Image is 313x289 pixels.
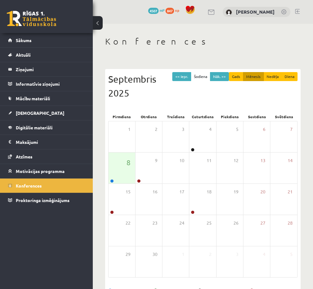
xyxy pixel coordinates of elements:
span: 24 [179,220,184,226]
span: 20 [260,188,265,195]
span: 847 [165,8,174,14]
legend: Informatīvie ziņojumi [16,77,85,91]
a: Digitālie materiāli [8,120,85,135]
span: [DEMOGRAPHIC_DATA] [16,110,64,116]
span: 4 [263,251,265,258]
span: Atzīmes [16,154,32,159]
div: Sestdiena [243,112,270,121]
div: Trešdiena [162,112,189,121]
span: 13 [260,157,265,164]
a: Maksājumi [8,135,85,149]
span: Mācību materiāli [16,96,50,101]
a: 4507 mP [148,8,165,13]
a: Informatīvie ziņojumi [8,77,85,91]
a: Motivācijas programma [8,164,85,178]
div: Piekdiena [217,112,243,121]
span: 19 [234,188,238,195]
span: 8 [126,157,131,168]
button: Šodiena [191,72,210,81]
h1: Konferences [105,36,301,47]
span: 28 [288,220,293,226]
span: 17 [179,188,184,195]
span: 10 [179,157,184,164]
a: Atzīmes [8,149,85,164]
a: 847 xp [165,8,182,13]
span: 3 [236,251,238,258]
span: 9 [155,157,157,164]
div: Ceturtdiena [189,112,216,121]
div: Svētdiena [271,112,298,121]
span: 14 [288,157,293,164]
a: Aktuāli [8,48,85,62]
a: Rīgas 1. Tālmācības vidusskola [7,11,56,26]
span: 5 [290,251,293,258]
span: 4507 [148,8,159,14]
span: 3 [182,126,184,133]
div: Otrdiena [135,112,162,121]
span: 12 [234,157,238,164]
span: Motivācijas programma [16,168,65,174]
span: 1 [182,251,184,258]
span: 30 [152,251,157,258]
a: Ziņojumi [8,62,85,76]
a: [PERSON_NAME] [236,9,275,15]
span: Proktoringa izmēģinājums [16,197,70,203]
span: 16 [152,188,157,195]
span: Sākums [16,37,32,43]
img: Jekaterina Eliza Šatrovska [226,9,232,15]
span: 1 [128,126,131,133]
a: Mācību materiāli [8,91,85,106]
span: xp [175,8,179,13]
span: 21 [288,188,293,195]
button: Nedēļa [264,72,282,81]
div: Pirmdiena [108,112,135,121]
legend: Ziņojumi [16,62,85,76]
span: Digitālie materiāli [16,125,53,130]
span: 5 [236,126,238,133]
legend: Maksājumi [16,135,85,149]
button: Mēnesis [243,72,264,81]
a: Proktoringa izmēģinājums [8,193,85,207]
span: 7 [290,126,293,133]
span: 23 [152,220,157,226]
span: 4 [209,126,212,133]
span: 25 [207,220,212,226]
span: 29 [126,251,131,258]
span: 26 [234,220,238,226]
span: mP [160,8,165,13]
span: 27 [260,220,265,226]
button: Gads [229,72,243,81]
span: Konferences [16,183,42,188]
a: [DEMOGRAPHIC_DATA] [8,106,85,120]
button: Diena [281,72,298,81]
span: 2 [209,251,212,258]
a: Konferences [8,179,85,193]
span: 18 [207,188,212,195]
a: Sākums [8,33,85,47]
span: 15 [126,188,131,195]
span: 11 [207,157,212,164]
span: Aktuāli [16,52,31,58]
button: << Iepr. [172,72,191,81]
div: Septembris 2025 [108,72,298,100]
span: 22 [126,220,131,226]
span: 2 [155,126,157,133]
button: Nāk. >> [210,72,229,81]
span: 6 [263,126,265,133]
